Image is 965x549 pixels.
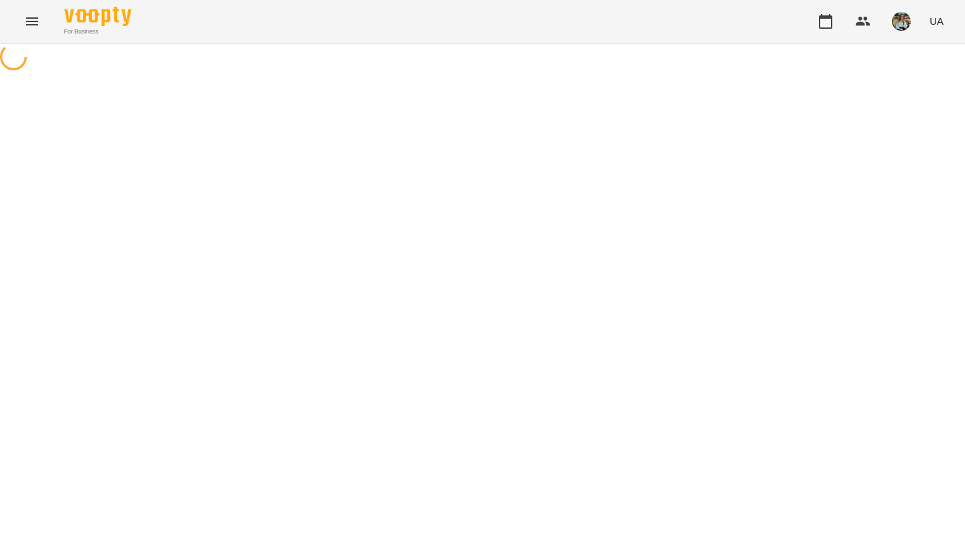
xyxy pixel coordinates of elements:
span: UA [929,14,944,28]
button: Menu [16,5,48,37]
img: Voopty Logo [64,7,131,26]
img: 856b7ccd7d7b6bcc05e1771fbbe895a7.jfif [892,12,911,31]
button: UA [924,9,949,33]
span: For Business [64,27,131,36]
